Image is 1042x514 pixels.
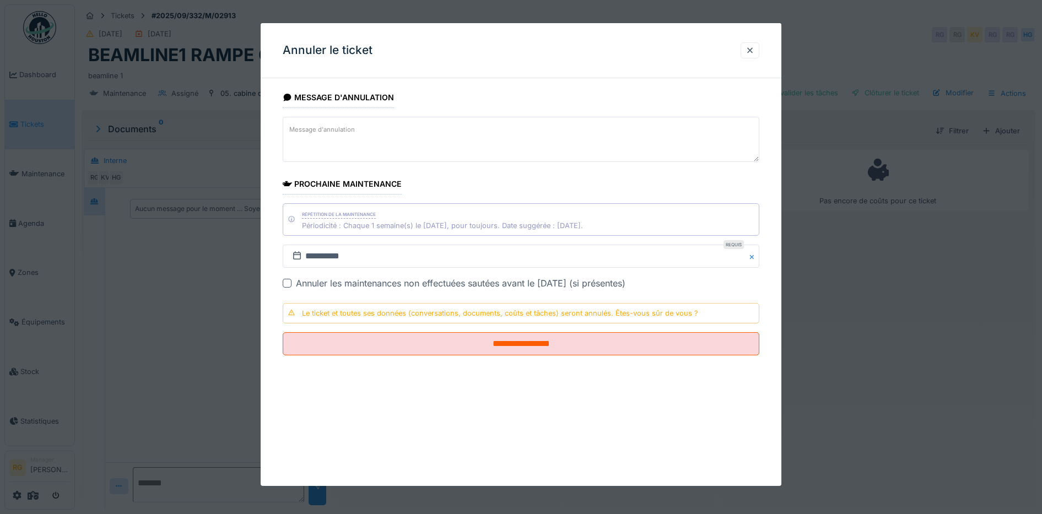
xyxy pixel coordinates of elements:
[283,89,395,108] div: Message d'annulation
[296,277,625,290] div: Annuler les maintenances non effectuées sautées avant le [DATE] (si présentes)
[287,123,357,137] label: Message d'annulation
[302,308,698,318] div: Le ticket et toutes ses données (conversations, documents, coûts et tâches) seront annulés. Êtes-...
[302,211,376,219] div: Répétition de la maintenance
[283,176,402,194] div: Prochaine maintenance
[747,245,759,268] button: Close
[283,44,372,57] h3: Annuler le ticket
[724,240,744,249] div: Requis
[302,220,583,231] div: Périodicité : Chaque 1 semaine(s) le [DATE], pour toujours. Date suggérée : [DATE].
